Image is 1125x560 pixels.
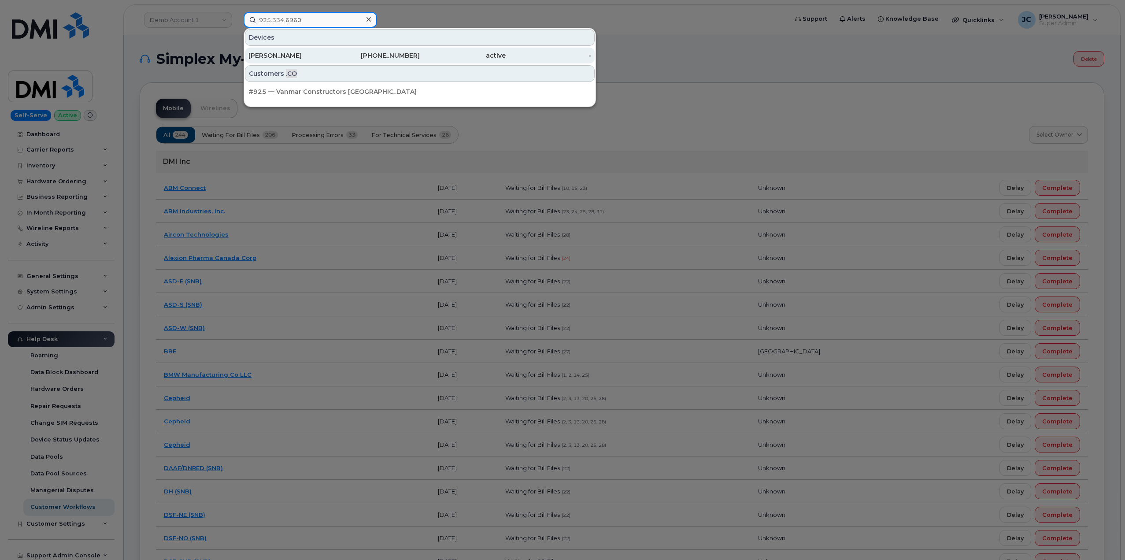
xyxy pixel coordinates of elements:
[245,29,595,46] div: Devices
[506,51,592,60] div: -
[245,84,595,100] a: #925 — Vanmar Constructors [GEOGRAPHIC_DATA]
[334,51,420,60] div: [PHONE_NUMBER]
[420,51,506,60] div: active
[245,65,595,82] div: Customers
[245,48,595,63] a: [PERSON_NAME][PHONE_NUMBER]active-
[248,87,591,96] div: #925 — Vanmar Constructors [GEOGRAPHIC_DATA]
[286,69,297,78] span: .CO
[248,51,334,60] div: [PERSON_NAME]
